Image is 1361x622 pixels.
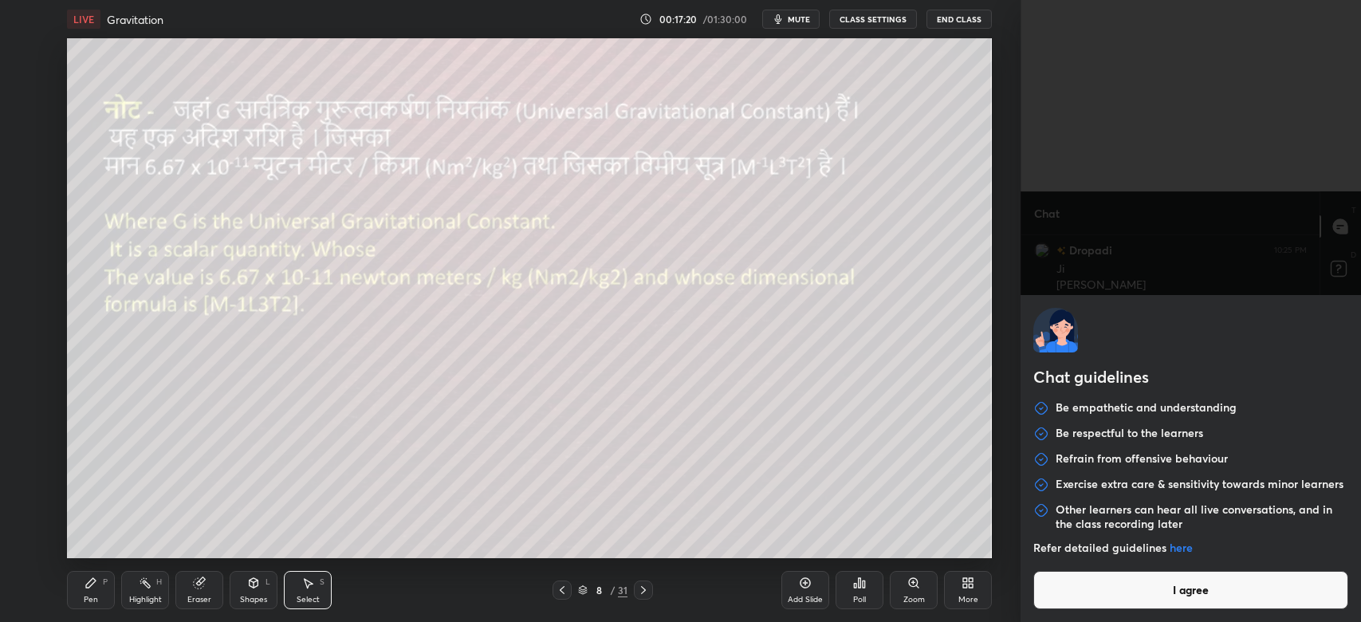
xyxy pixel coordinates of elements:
button: I agree [1033,571,1348,609]
div: Zoom [903,596,925,604]
p: Other learners can hear all live conversations, and in the class recording later [1056,502,1348,531]
div: Add Slide [788,596,823,604]
p: Refrain from offensive behaviour [1056,451,1228,467]
p: Be empathetic and understanding [1056,400,1237,416]
button: mute [762,10,820,29]
button: End Class [926,10,992,29]
div: H [156,578,162,586]
div: P [103,578,108,586]
div: Highlight [129,596,162,604]
a: here [1170,540,1193,555]
div: Poll [853,596,866,604]
span: mute [788,14,810,25]
div: More [958,596,978,604]
div: Shapes [240,596,267,604]
div: 8 [591,585,607,595]
div: Eraser [187,596,211,604]
div: S [320,578,325,586]
div: 31 [618,583,627,597]
div: L [266,578,270,586]
div: Pen [84,596,98,604]
p: Exercise extra care & sensitivity towards minor learners [1056,477,1343,493]
h2: Chat guidelines [1033,365,1348,392]
p: Refer detailed guidelines [1033,541,1348,555]
p: Be respectful to the learners [1056,426,1203,442]
div: LIVE [67,10,100,29]
div: / [610,585,615,595]
h4: Gravitation [107,12,163,27]
div: Select [297,596,320,604]
button: CLASS SETTINGS [829,10,917,29]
